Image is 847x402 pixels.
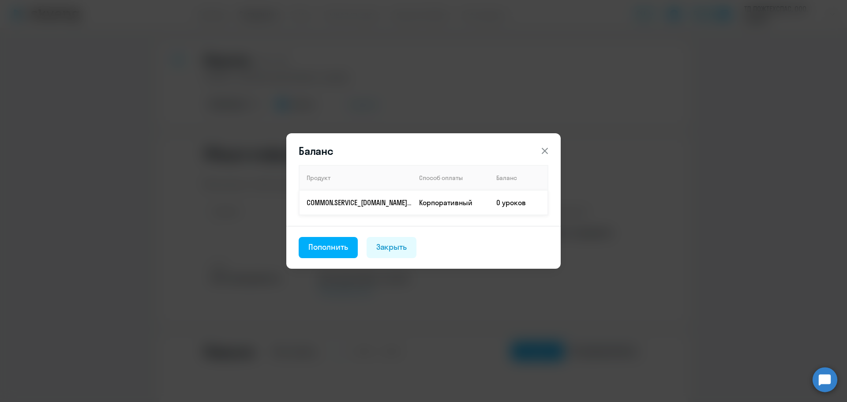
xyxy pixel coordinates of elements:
[307,198,412,207] p: COMMON.SERVICE_[DOMAIN_NAME]_COURSE_KIDS_ENGLISH_KLP_50
[286,144,561,158] header: Баланс
[376,241,407,253] div: Закрыть
[489,165,548,190] th: Баланс
[308,241,348,253] div: Пополнить
[299,237,358,258] button: Пополнить
[367,237,417,258] button: Закрыть
[412,190,489,215] td: Корпоративный
[412,165,489,190] th: Способ оплаты
[299,165,412,190] th: Продукт
[489,190,548,215] td: 0 уроков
